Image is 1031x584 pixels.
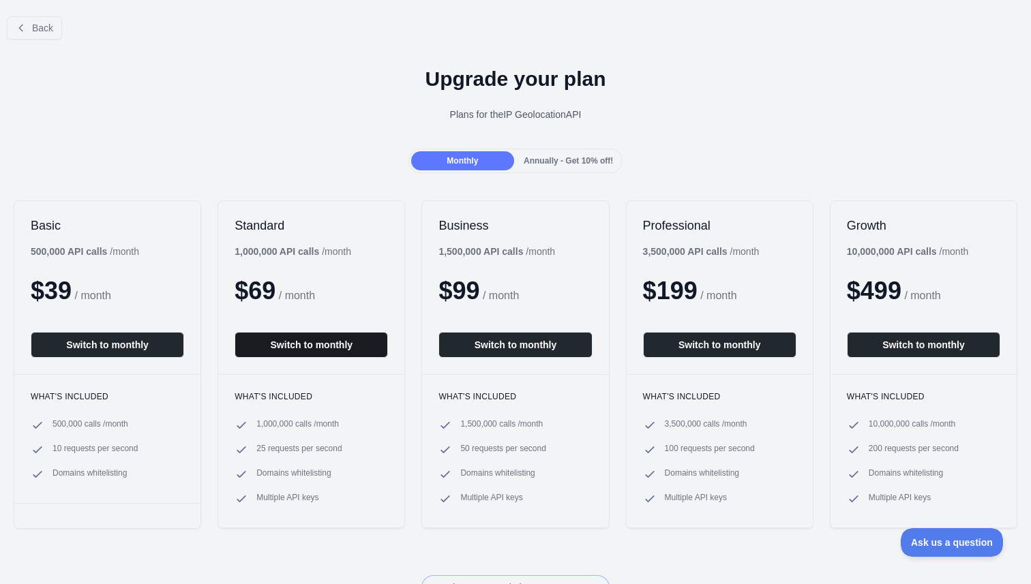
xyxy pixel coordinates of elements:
div: / month [438,245,555,258]
b: 10,000,000 API calls [847,246,937,257]
h2: Standard [235,217,388,234]
div: / month [847,245,969,258]
div: / month [643,245,760,258]
h2: Business [438,217,592,234]
iframe: Toggle Customer Support [901,528,1004,557]
h2: Professional [643,217,796,234]
b: 3,500,000 API calls [643,246,728,257]
b: 1,500,000 API calls [438,246,523,257]
h2: Growth [847,217,1000,234]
